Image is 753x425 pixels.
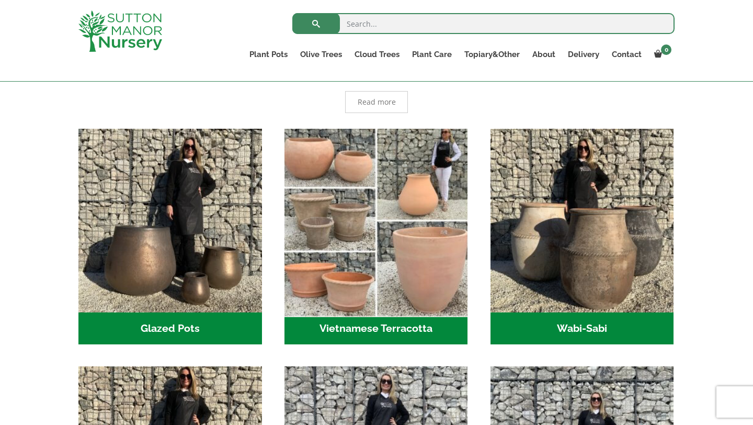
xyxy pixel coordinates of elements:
[648,47,675,62] a: 0
[78,129,262,344] a: Visit product category Glazed Pots
[78,312,262,345] h2: Glazed Pots
[78,129,262,312] img: Glazed Pots
[292,13,675,34] input: Search...
[294,47,348,62] a: Olive Trees
[458,47,526,62] a: Topiary&Other
[490,129,674,344] a: Visit product category Wabi-Sabi
[78,10,162,52] img: logo
[284,129,468,344] a: Visit product category Vietnamese Terracotta
[243,47,294,62] a: Plant Pots
[490,129,674,312] img: Wabi-Sabi
[526,47,562,62] a: About
[280,124,472,317] img: Vietnamese Terracotta
[348,47,406,62] a: Cloud Trees
[606,47,648,62] a: Contact
[490,312,674,345] h2: Wabi-Sabi
[358,98,396,106] span: Read more
[661,44,671,55] span: 0
[562,47,606,62] a: Delivery
[406,47,458,62] a: Plant Care
[284,312,468,345] h2: Vietnamese Terracotta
